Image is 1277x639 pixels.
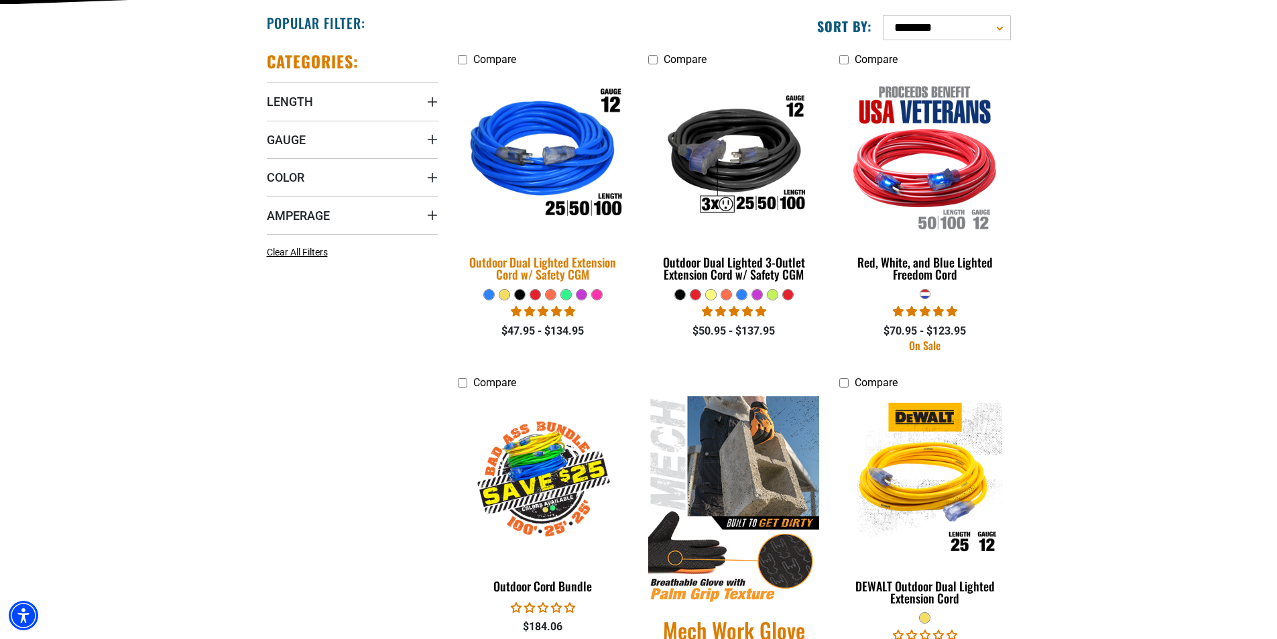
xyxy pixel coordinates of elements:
a: Outdoor Dual Lighted 3-Outlet Extension Cord w/ Safety CGM Outdoor Dual Lighted 3-Outlet Extensio... [648,72,819,288]
label: Sort by: [817,17,872,35]
span: Gauge [267,132,306,148]
span: Color [267,170,304,185]
span: 0.00 stars [511,601,575,614]
span: Compare [473,53,516,66]
img: DEWALT Outdoor Dual Lighted Extension Cord [841,402,1010,557]
img: Outdoor Dual Lighted Extension Cord w/ Safety CGM [449,70,637,242]
div: $47.95 - $134.95 [458,323,629,339]
div: $70.95 - $123.95 [839,323,1010,339]
div: Outdoor Dual Lighted Extension Cord w/ Safety CGM [458,256,629,280]
span: Length [267,94,313,109]
summary: Color [267,158,438,196]
div: On Sale [839,340,1010,351]
div: Accessibility Menu [9,601,38,630]
div: $184.06 [458,619,629,635]
div: DEWALT Outdoor Dual Lighted Extension Cord [839,580,1010,604]
img: Mech Work Glove [648,396,819,603]
a: DEWALT Outdoor Dual Lighted Extension Cord DEWALT Outdoor Dual Lighted Extension Cord [839,396,1010,612]
summary: Length [267,82,438,120]
span: 4.95 stars [893,305,957,318]
summary: Amperage [267,196,438,234]
span: Compare [473,376,516,389]
span: Amperage [267,208,330,223]
a: Outdoor Cord Bundle Outdoor Cord Bundle [458,396,629,600]
div: Red, White, and Blue Lighted Freedom Cord [839,256,1010,280]
span: 4.80 stars [702,305,766,318]
h2: Categories: [267,51,359,72]
img: Red, White, and Blue Lighted Freedom Cord [841,79,1010,233]
a: Red, White, and Blue Lighted Freedom Cord Red, White, and Blue Lighted Freedom Cord [839,72,1010,288]
span: Clear All Filters [267,247,328,257]
span: Compare [855,376,898,389]
span: Compare [855,53,898,66]
summary: Gauge [267,121,438,158]
img: Outdoor Cord Bundle [459,402,627,557]
div: $50.95 - $137.95 [648,323,819,339]
a: Outdoor Dual Lighted Extension Cord w/ Safety CGM Outdoor Dual Lighted Extension Cord w/ Safety CGM [458,72,629,288]
div: Outdoor Cord Bundle [458,580,629,592]
span: 4.81 stars [511,305,575,318]
h2: Popular Filter: [267,14,365,32]
a: Clear All Filters [267,245,333,259]
div: Outdoor Dual Lighted 3-Outlet Extension Cord w/ Safety CGM [648,256,819,280]
span: Compare [664,53,707,66]
img: Outdoor Dual Lighted 3-Outlet Extension Cord w/ Safety CGM [650,79,818,233]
